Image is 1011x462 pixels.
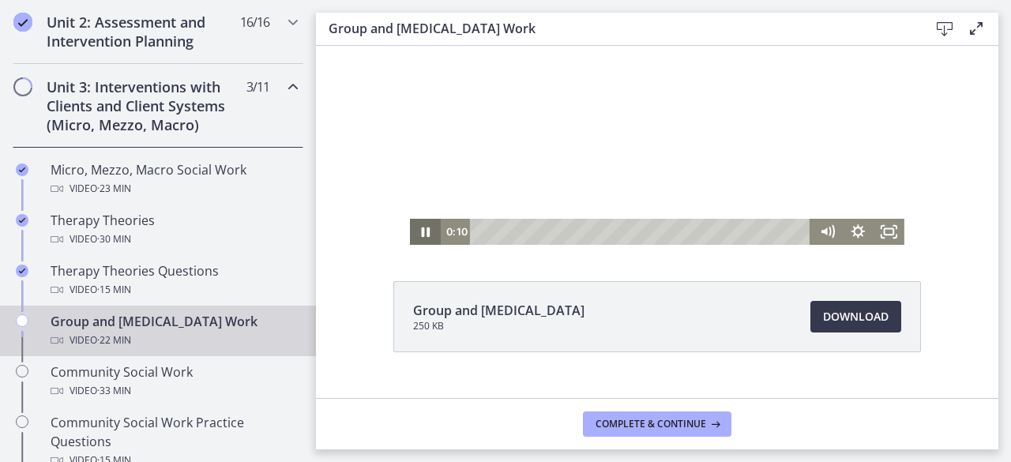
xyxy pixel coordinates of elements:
[16,265,28,277] i: Completed
[97,230,131,249] span: · 30 min
[51,179,297,198] div: Video
[51,230,297,249] div: Video
[413,320,584,332] span: 250 KB
[16,163,28,176] i: Completed
[51,362,297,400] div: Community Social Work
[583,411,731,437] button: Complete & continue
[51,331,297,350] div: Video
[51,160,297,198] div: Micro, Mezzo, Macro Social Work
[16,214,28,227] i: Completed
[51,312,297,350] div: Group and [MEDICAL_DATA] Work
[246,77,269,96] span: 3 / 11
[97,381,131,400] span: · 33 min
[51,261,297,299] div: Therapy Theories Questions
[47,77,239,134] h2: Unit 3: Interventions with Clients and Client Systems (Micro, Mezzo, Macro)
[413,301,584,320] span: Group and [MEDICAL_DATA]
[240,13,269,32] span: 16 / 16
[47,13,239,51] h2: Unit 2: Assessment and Intervention Planning
[97,331,131,350] span: · 22 min
[51,381,297,400] div: Video
[51,211,297,249] div: Therapy Theories
[810,301,901,332] a: Download
[97,179,131,198] span: · 23 min
[51,280,297,299] div: Video
[596,418,706,430] span: Complete & continue
[329,19,904,38] h3: Group and [MEDICAL_DATA] Work
[13,13,32,32] i: Completed
[97,280,131,299] span: · 15 min
[823,307,889,326] span: Download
